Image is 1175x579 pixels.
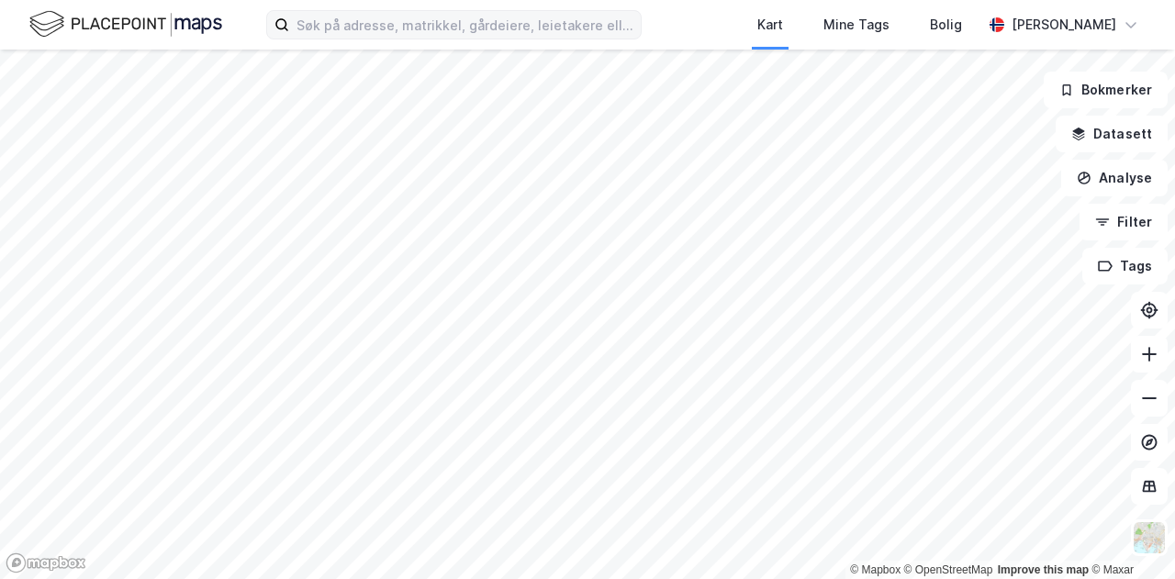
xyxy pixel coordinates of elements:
[1012,14,1116,36] div: [PERSON_NAME]
[29,8,222,40] img: logo.f888ab2527a4732fd821a326f86c7f29.svg
[289,11,641,39] input: Søk på adresse, matrikkel, gårdeiere, leietakere eller personer
[1083,491,1175,579] div: Kontrollprogram for chat
[823,14,890,36] div: Mine Tags
[930,14,962,36] div: Bolig
[1083,491,1175,579] iframe: Chat Widget
[757,14,783,36] div: Kart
